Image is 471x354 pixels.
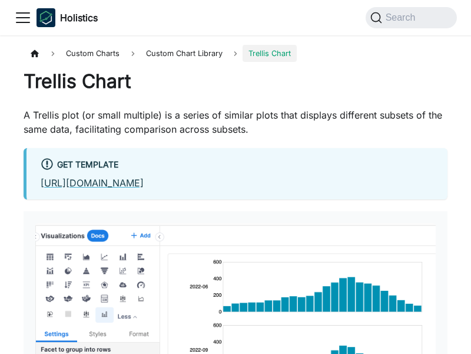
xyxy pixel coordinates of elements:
span: Custom Chart Library [146,49,223,58]
button: Toggle navigation bar [14,9,32,27]
span: Custom Charts [60,45,125,62]
img: Holistics [37,8,55,27]
b: Holistics [60,11,98,25]
span: Trellis Chart [243,45,297,62]
div: Get Template [41,158,433,173]
button: Search (Command+K) [366,7,457,28]
span: Search [382,12,423,23]
a: Home page [24,45,46,62]
h1: Trellis Chart [24,70,447,93]
nav: Breadcrumbs [24,45,447,62]
a: [URL][DOMAIN_NAME] [41,177,144,189]
a: HolisticsHolisticsHolistics [37,8,98,27]
p: A Trellis plot (or small multiple) is a series of similar plots that displays different subsets o... [24,108,447,136]
a: Custom Chart Library [140,45,228,62]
